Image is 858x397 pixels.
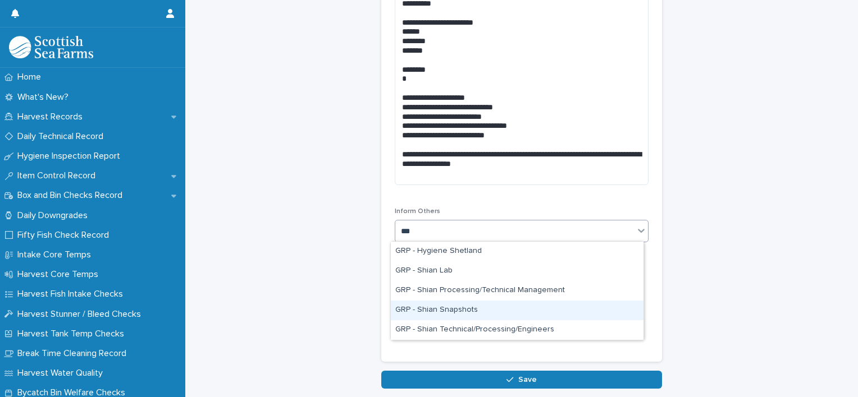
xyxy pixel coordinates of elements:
[13,210,97,221] p: Daily Downgrades
[13,230,118,241] p: Fifty Fish Check Record
[395,208,440,215] span: Inform Others
[13,269,107,280] p: Harvest Core Temps
[391,301,643,320] div: GRP - Shian Snapshots
[13,72,50,82] p: Home
[13,190,131,201] p: Box and Bin Checks Record
[13,112,92,122] p: Harvest Records
[13,131,112,142] p: Daily Technical Record
[391,320,643,340] div: GRP - Shian Technical/Processing/Engineers
[13,289,132,299] p: Harvest Fish Intake Checks
[9,36,93,58] img: mMrefqRFQpe26GRNOUkG
[13,250,100,260] p: Intake Core Temps
[13,329,133,339] p: Harvest Tank Temp Checks
[381,371,662,389] button: Save
[13,170,104,181] p: Item Control Record
[13,309,150,320] p: Harvest Stunner / Bleed Checks
[518,376,537,384] span: Save
[13,151,129,161] p: Hygiene Inspection Report
[13,92,77,103] p: What's New?
[13,348,135,359] p: Break Time Cleaning Record
[391,242,643,261] div: GRP - Hygiene Shetland
[391,261,643,281] div: GRP - Shian Lab
[391,281,643,301] div: GRP - Shian Processing/Technical Management
[13,368,112,378] p: Harvest Water Quality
